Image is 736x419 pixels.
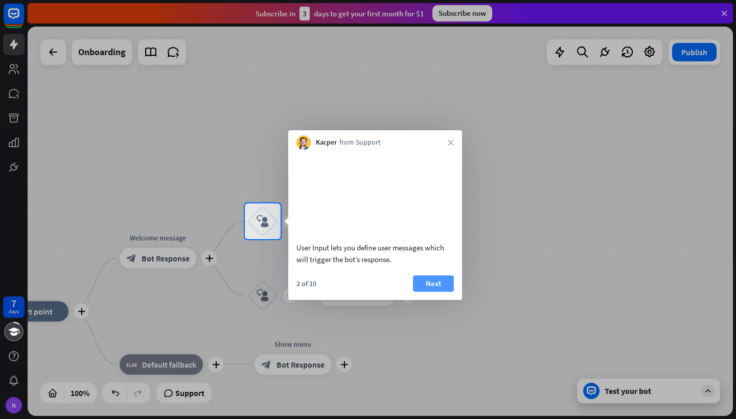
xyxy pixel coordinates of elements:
button: Open LiveChat chat widget [8,4,39,35]
div: 2 of 10 [296,279,316,288]
button: Next [413,275,454,292]
span: Kacper [316,137,337,148]
i: close [448,139,454,146]
span: from Support [339,137,381,148]
i: block_user_input [257,215,269,227]
div: User Input lets you define user messages which will trigger the bot’s response. [296,242,454,265]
